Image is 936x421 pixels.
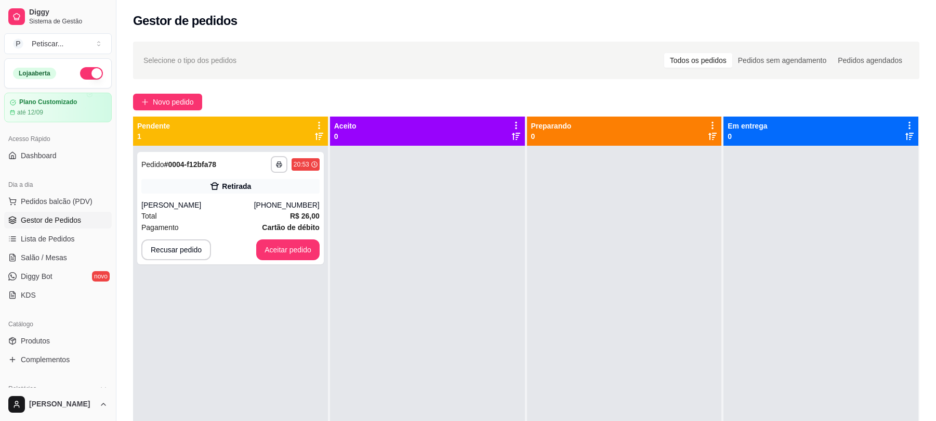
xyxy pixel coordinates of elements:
[664,53,732,68] div: Todos os pedidos
[21,336,50,346] span: Produtos
[4,249,112,266] a: Salão / Mesas
[728,121,767,131] p: Em entrega
[254,200,320,210] div: [PHONE_NUMBER]
[4,93,112,122] a: Plano Customizadoaté 12/09
[13,39,23,49] span: P
[80,67,103,80] button: Alterar Status
[4,268,112,285] a: Diggy Botnovo
[4,176,112,193] div: Dia a dia
[4,333,112,349] a: Produtos
[141,200,254,210] div: [PERSON_NAME]
[4,131,112,147] div: Acesso Rápido
[13,68,56,79] div: Loja aberta
[4,392,112,417] button: [PERSON_NAME]
[143,55,236,66] span: Selecione o tipo dos pedidos
[32,39,63,49] div: Petiscar ...
[141,210,157,222] span: Total
[29,8,108,17] span: Diggy
[137,121,170,131] p: Pendente
[17,108,43,117] article: até 12/09
[290,212,320,220] strong: R$ 26,00
[4,351,112,368] a: Complementos
[728,131,767,142] p: 0
[153,96,194,108] span: Novo pedido
[222,181,251,192] div: Retirada
[531,131,572,142] p: 0
[21,234,75,244] span: Lista de Pedidos
[4,147,112,164] a: Dashboard
[21,196,93,207] span: Pedidos balcão (PDV)
[29,400,95,409] span: [PERSON_NAME]
[137,131,170,142] p: 1
[141,239,211,260] button: Recusar pedido
[4,231,112,247] a: Lista de Pedidos
[256,239,320,260] button: Aceitar pedido
[21,215,81,225] span: Gestor de Pedidos
[21,354,70,365] span: Complementos
[531,121,572,131] p: Preparando
[21,150,57,161] span: Dashboard
[4,4,112,29] a: DiggySistema de Gestão
[4,316,112,333] div: Catálogo
[4,287,112,303] a: KDS
[832,53,908,68] div: Pedidos agendados
[133,94,202,110] button: Novo pedido
[21,252,67,263] span: Salão / Mesas
[4,33,112,54] button: Select a team
[164,160,216,169] strong: # 0004-f12bfa78
[21,290,36,300] span: KDS
[732,53,832,68] div: Pedidos sem agendamento
[4,193,112,210] button: Pedidos balcão (PDV)
[141,98,149,106] span: plus
[133,12,238,29] h2: Gestor de pedidos
[262,223,319,232] strong: Cartão de débito
[141,222,179,233] span: Pagamento
[334,121,357,131] p: Aceito
[8,385,36,393] span: Relatórios
[19,98,77,106] article: Plano Customizado
[141,160,164,169] span: Pedido
[4,212,112,228] a: Gestor de Pedidos
[29,17,108,25] span: Sistema de Gestão
[21,271,52,282] span: Diggy Bot
[334,131,357,142] p: 0
[294,160,309,169] div: 20:53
